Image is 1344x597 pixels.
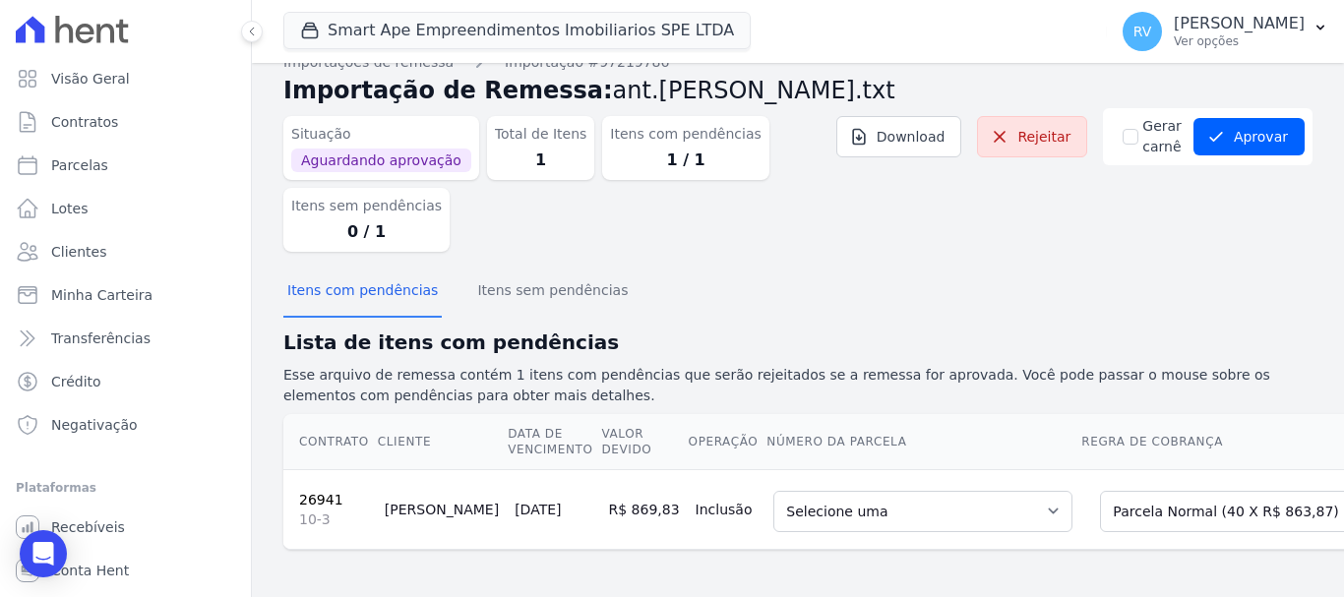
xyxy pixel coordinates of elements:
[51,155,108,175] span: Parcelas
[8,507,243,547] a: Recebíveis
[1174,14,1305,33] p: [PERSON_NAME]
[299,509,369,529] span: 10-3
[977,116,1087,157] a: Rejeitar
[610,149,761,172] dd: 1 / 1
[51,415,138,435] span: Negativação
[51,285,153,305] span: Minha Carteira
[8,362,243,401] a: Crédito
[8,146,243,185] a: Parcelas
[507,469,600,549] td: [DATE]
[283,73,1313,108] h2: Importação de Remessa:
[473,267,632,318] button: Itens sem pendências
[613,77,895,104] span: ant.[PERSON_NAME].txt
[51,242,106,262] span: Clientes
[16,476,235,500] div: Plataformas
[8,232,243,271] a: Clientes
[8,59,243,98] a: Visão Geral
[51,328,151,348] span: Transferências
[8,319,243,358] a: Transferências
[291,124,471,145] dt: Situação
[291,196,442,216] dt: Itens sem pendências
[495,124,587,145] dt: Total de Itens
[495,149,587,172] dd: 1
[1174,33,1305,49] p: Ver opções
[51,517,125,537] span: Recebíveis
[765,414,1080,470] th: Número da Parcela
[507,414,600,470] th: Data de Vencimento
[51,372,101,391] span: Crédito
[1133,25,1152,38] span: RV
[51,112,118,132] span: Contratos
[8,275,243,315] a: Minha Carteira
[283,267,442,318] button: Itens com pendências
[377,414,507,470] th: Cliente
[299,492,343,507] a: 26941
[1142,116,1182,157] label: Gerar carnê
[601,414,688,470] th: Valor devido
[8,405,243,445] a: Negativação
[291,149,471,172] span: Aguardando aprovação
[377,469,507,549] td: [PERSON_NAME]
[8,189,243,228] a: Lotes
[688,469,766,549] td: Inclusão
[283,365,1313,406] p: Esse arquivo de remessa contém 1 itens com pendências que serão rejeitados se a remessa for aprov...
[51,69,130,89] span: Visão Geral
[283,12,751,49] button: Smart Ape Empreendimentos Imobiliarios SPE LTDA
[1107,4,1344,59] button: RV [PERSON_NAME] Ver opções
[610,124,761,145] dt: Itens com pendências
[836,116,962,157] a: Download
[51,199,89,218] span: Lotes
[283,414,377,470] th: Contrato
[8,102,243,142] a: Contratos
[1193,118,1305,155] button: Aprovar
[20,530,67,577] div: Open Intercom Messenger
[688,414,766,470] th: Operação
[51,561,129,580] span: Conta Hent
[601,469,688,549] td: R$ 869,83
[8,551,243,590] a: Conta Hent
[291,220,442,244] dd: 0 / 1
[283,328,1313,357] h2: Lista de itens com pendências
